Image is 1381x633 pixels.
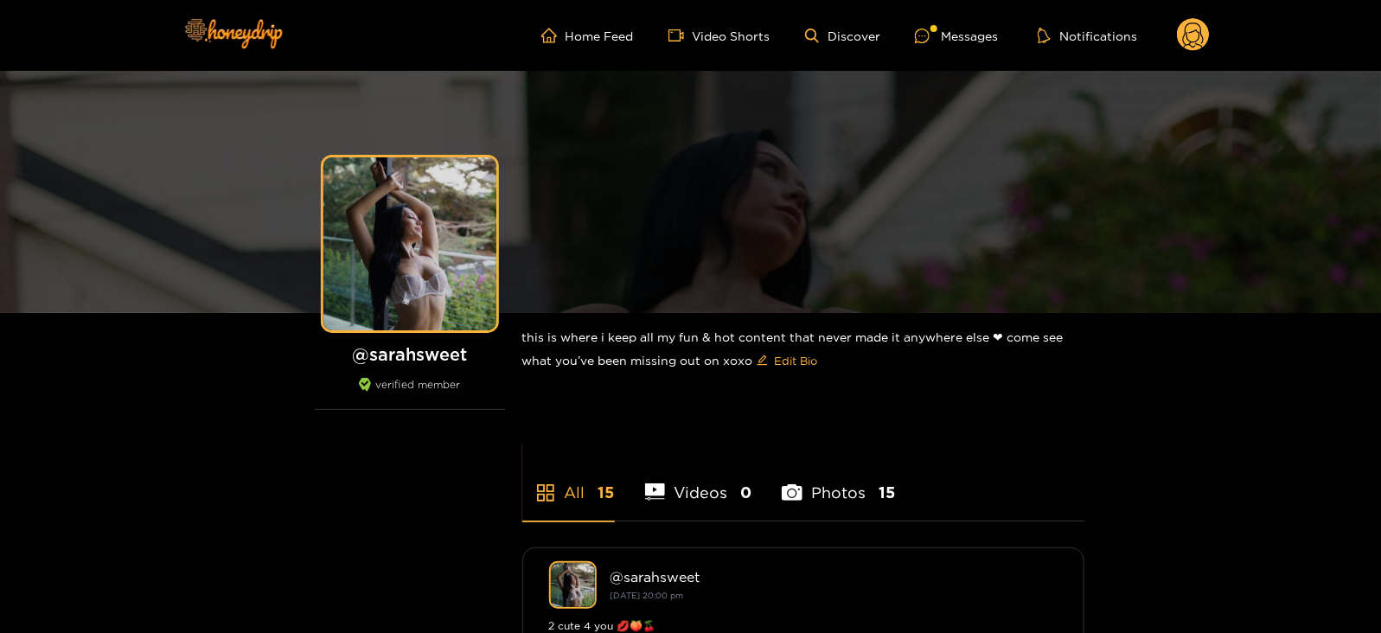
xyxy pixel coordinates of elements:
div: Messages [915,26,998,46]
li: Photos [782,443,895,521]
img: sarahsweet [549,561,597,609]
button: editEdit Bio [753,347,822,374]
span: 15 [598,482,615,503]
span: edit [757,355,768,368]
div: @ sarahsweet [611,569,1058,585]
a: Discover [805,29,880,43]
span: home [541,28,566,43]
div: verified member [315,378,505,410]
small: [DATE] 20:00 pm [611,591,684,600]
span: video-camera [668,28,693,43]
button: Notifications [1033,27,1142,44]
span: 15 [879,482,895,503]
a: Video Shorts [668,28,770,43]
a: Home Feed [541,28,634,43]
div: this is where i keep all my fun & hot content that never made it anywhere else ❤︎︎ come see what ... [522,313,1084,388]
span: Edit Bio [775,352,818,369]
h1: @ sarahsweet [315,343,505,365]
li: Videos [645,443,752,521]
li: All [522,443,615,521]
span: 0 [740,482,751,503]
span: appstore [535,483,556,503]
